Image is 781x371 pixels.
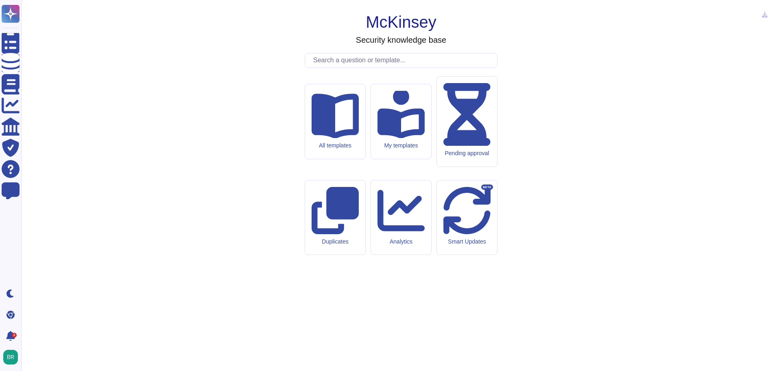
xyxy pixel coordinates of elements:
div: Duplicates [312,238,359,245]
h1: McKinsey [366,12,436,32]
div: 2 [12,333,17,338]
img: user [3,350,18,364]
h3: Security knowledge base [356,35,446,45]
button: user [2,348,24,366]
input: Search a question or template... [309,53,497,68]
div: All templates [312,142,359,149]
div: Pending approval [443,150,491,157]
div: BETA [481,184,493,190]
div: My templates [377,142,425,149]
div: Analytics [377,238,425,245]
div: Smart Updates [443,238,491,245]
